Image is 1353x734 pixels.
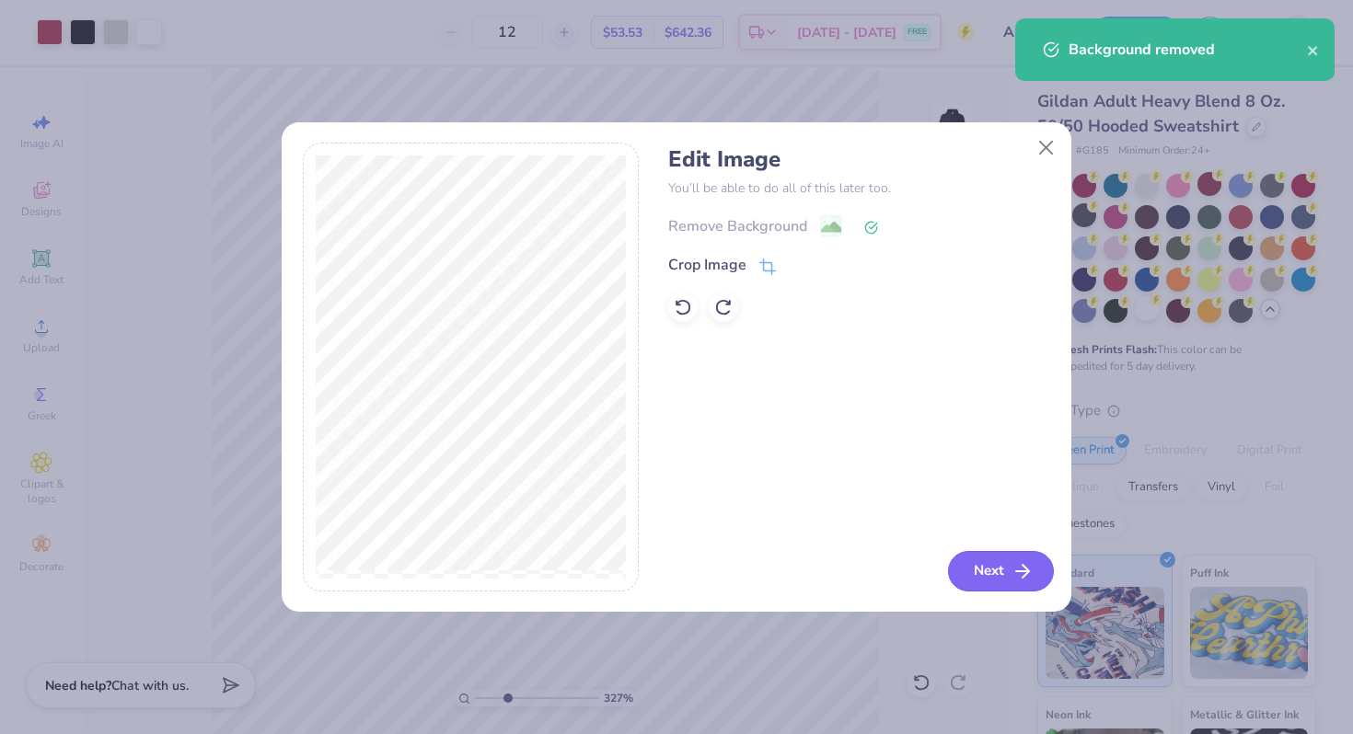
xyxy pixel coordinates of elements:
button: Next [948,551,1054,591]
div: Background removed [1069,39,1307,61]
button: Close [1029,130,1064,165]
div: Crop Image [668,254,746,276]
button: close [1307,39,1320,61]
h4: Edit Image [668,146,1050,173]
p: You’ll be able to do all of this later too. [668,178,1050,198]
